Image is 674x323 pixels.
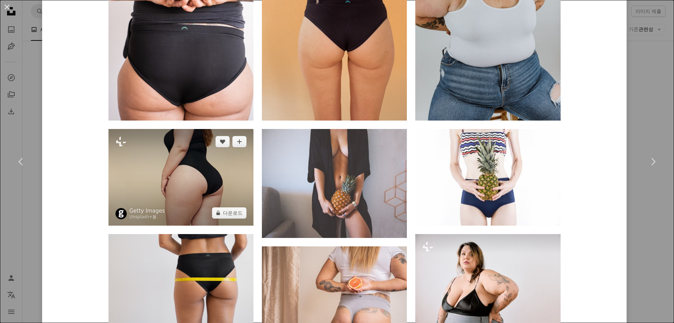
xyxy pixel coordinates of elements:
[115,208,127,219] img: Getty Images의 프로필로 이동
[130,214,153,219] a: Unsplash+
[216,136,230,147] button: 좋아요
[108,8,253,14] a: 검은 셔츠와 검은 치마를 입은 여자가 파인애플 과일을 들고 있다
[262,180,407,186] a: 서서 파인애플을 들고 있는 여성들
[415,8,560,14] a: 긴 머리를 가진 사람
[212,207,246,219] button: 다운로드
[130,214,165,220] div: 용
[262,8,407,14] a: 얇게 썬 파파야를 들고 검은 옷을 입은 여자
[232,136,246,147] button: 컬렉션에 추가
[108,129,253,226] img: 플러스 사이즈 모델. 여자는 엉덩이를 닫습니다. 검은 바디수트를 입은 뚱뚱한 몸통. 베이지색 배경에 포즈를 취하는 완전한 모습의 여성. 바디 포지티브 개념.
[415,279,560,285] a: 검은색 상의와 회색 바지를 입은 여성
[415,129,560,226] img: 파인애플 과일을 들고 파란색과 녹색 꽃 비키니를 입은 여자
[130,207,165,214] a: Getty Images
[262,291,407,298] a: 오른손에 오렌지를 들고 있는 여자
[108,279,253,285] a: 검은 스포츠 브래지어와 검은 팬티에 여자
[415,174,560,180] a: 파인애플 과일을 들고 파란색과 녹색 꽃 비키니를 입은 여자
[262,129,407,238] img: 서서 파인애플을 들고 있는 여성들
[108,174,253,180] a: 플러스 사이즈 모델. 여자는 엉덩이를 닫습니다. 검은 바디수트를 입은 뚱뚱한 몸통. 베이지색 배경에 포즈를 취하는 완전한 모습의 여성. 바디 포지티브 개념.
[632,128,674,195] a: 다음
